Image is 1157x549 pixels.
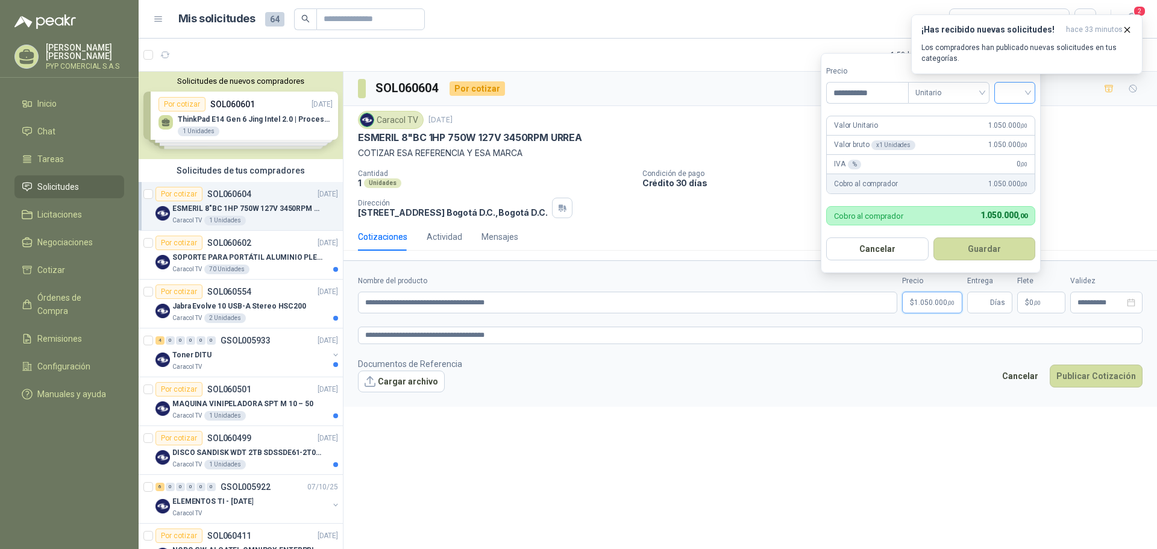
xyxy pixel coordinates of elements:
[155,206,170,221] img: Company Logo
[1020,122,1027,129] span: ,00
[988,139,1027,151] span: 1.050.000
[834,212,903,220] p: Cobro al comprador
[155,333,340,372] a: 4 0 0 0 0 0 GSOL005933[DATE] Company LogoToner DITUCaracol TV
[176,336,185,345] div: 0
[14,383,124,406] a: Manuales y ayuda
[14,231,124,254] a: Negociaciones
[14,92,124,115] a: Inicio
[37,332,82,345] span: Remisiones
[155,255,170,269] img: Company Logo
[207,287,251,296] p: SOL060554
[221,336,271,345] p: GSOL005933
[139,280,343,328] a: Por cotizarSOL060554[DATE] Company LogoJabra Evolve 10 USB-A Stereo HSC200Caracol TV2 Unidades
[921,25,1061,35] h3: ¡Has recibido nuevas solicitudes!
[172,203,322,215] p: ESMERIL 8"BC 1HP 750W 127V 3450RPM URREA
[37,236,93,249] span: Negociaciones
[172,350,212,361] p: Toner DITU
[1121,8,1143,30] button: 2
[204,411,246,421] div: 1 Unidades
[318,335,338,347] p: [DATE]
[186,483,195,491] div: 0
[1020,142,1027,148] span: ,00
[358,131,582,144] p: ESMERIL 8"BC 1HP 750W 127V 3450RPM URREA
[911,14,1143,74] button: ¡Has recibido nuevas solicitudes!hace 33 minutos Los compradores han publicado nuevas solicitudes...
[358,178,362,188] p: 1
[1025,299,1029,306] span: $
[834,178,897,190] p: Cobro al comprador
[143,77,338,86] button: Solicitudes de nuevos compradores
[358,146,1143,160] p: COTIZAR ESA REFERENCIA Y ESA MARCA
[14,355,124,378] a: Configuración
[307,482,338,493] p: 07/10/25
[155,236,202,250] div: Por cotizar
[902,275,962,287] label: Precio
[947,300,955,306] span: ,00
[176,483,185,491] div: 0
[957,13,982,26] div: Todas
[196,336,205,345] div: 0
[318,237,338,249] p: [DATE]
[358,199,547,207] p: Dirección
[37,263,65,277] span: Cotizar
[166,483,175,491] div: 0
[1018,212,1027,220] span: ,00
[14,120,124,143] a: Chat
[207,239,251,247] p: SOL060602
[207,483,216,491] div: 0
[204,216,246,225] div: 1 Unidades
[375,79,440,98] h3: SOL060604
[37,152,64,166] span: Tareas
[358,230,407,243] div: Cotizaciones
[221,483,271,491] p: GSOL005922
[14,14,76,29] img: Logo peakr
[980,210,1027,220] span: 1.050.000
[139,231,343,280] a: Por cotizarSOL060602[DATE] Company LogoSOPORTE PARA PORTÁTIL ALUMINIO PLEGABLE VTACaracol TV70 Un...
[14,327,124,350] a: Remisiones
[155,480,340,518] a: 6 0 0 0 0 0 GSOL00592207/10/25 Company LogoELEMENTOS TI - [DATE]Caracol TV
[428,115,453,126] p: [DATE]
[1133,5,1146,17] span: 2
[37,208,82,221] span: Licitaciones
[155,401,170,416] img: Company Logo
[37,180,79,193] span: Solicitudes
[172,313,202,323] p: Caracol TV
[139,159,343,182] div: Solicitudes de tus compradores
[364,178,401,188] div: Unidades
[139,377,343,426] a: Por cotizarSOL060501[DATE] Company LogoMAQUINA VINIPELADORA SPT M 10 – 50Caracol TV1 Unidades
[358,371,445,392] button: Cargar archivo
[358,207,547,218] p: [STREET_ADDRESS] Bogotá D.C. , Bogotá D.C.
[481,230,518,243] div: Mensajes
[37,125,55,138] span: Chat
[427,230,462,243] div: Actividad
[204,265,249,274] div: 70 Unidades
[921,42,1132,64] p: Los compradores han publicado nuevas solicitudes en tus categorías.
[196,483,205,491] div: 0
[166,336,175,345] div: 0
[155,187,202,201] div: Por cotizar
[933,237,1036,260] button: Guardar
[204,313,246,323] div: 2 Unidades
[207,532,251,540] p: SOL060411
[37,360,90,373] span: Configuración
[1020,181,1027,187] span: ,00
[172,216,202,225] p: Caracol TV
[172,447,322,459] p: DISCO SANDISK WDT 2TB SDSSDE61-2T00-G25
[186,336,195,345] div: 0
[265,12,284,27] span: 64
[155,450,170,465] img: Company Logo
[318,189,338,200] p: [DATE]
[988,120,1027,131] span: 1.050.000
[915,84,982,102] span: Unitario
[46,63,124,70] p: PYP COMERCIAL S.A.S
[172,265,202,274] p: Caracol TV
[155,483,165,491] div: 6
[826,66,908,77] label: Precio
[1017,292,1065,313] p: $ 0,00
[204,460,246,469] div: 1 Unidades
[1029,299,1041,306] span: 0
[914,299,955,306] span: 1.050.000
[172,362,202,372] p: Caracol TV
[37,291,113,318] span: Órdenes de Compra
[46,43,124,60] p: [PERSON_NAME] [PERSON_NAME]
[1017,158,1027,170] span: 0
